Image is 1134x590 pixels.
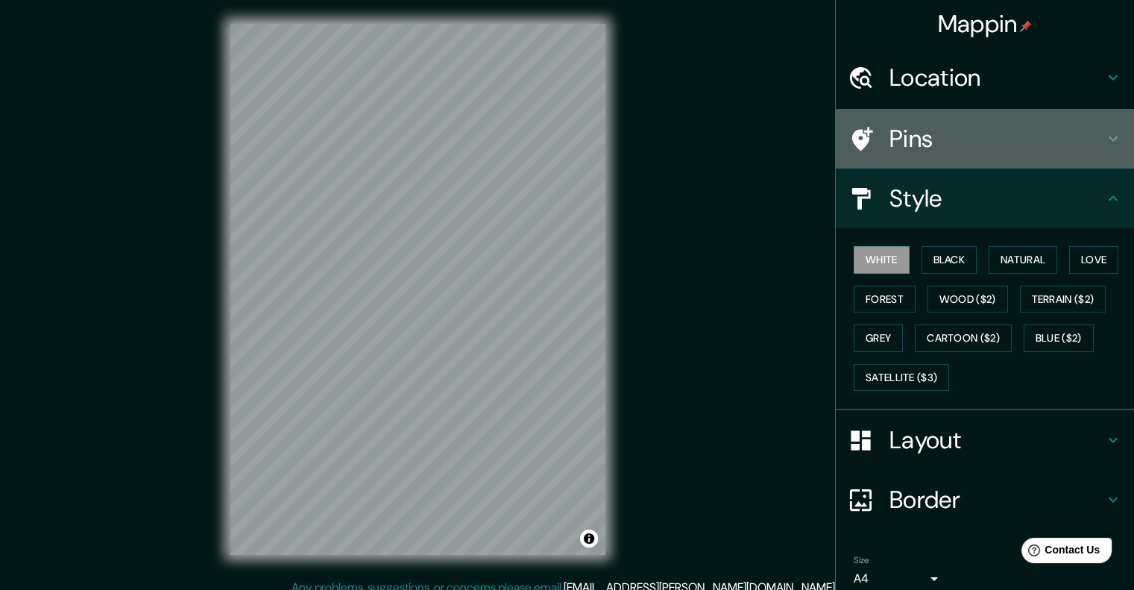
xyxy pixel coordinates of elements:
label: Size [854,554,869,567]
button: White [854,246,910,274]
button: Wood ($2) [927,286,1008,313]
button: Black [922,246,977,274]
canvas: Map [230,24,605,555]
div: Style [836,169,1134,228]
button: Toggle attribution [580,530,598,547]
button: Blue ($2) [1024,324,1094,352]
button: Grey [854,324,903,352]
button: Terrain ($2) [1020,286,1106,313]
button: Love [1069,246,1118,274]
button: Satellite ($3) [854,364,949,392]
h4: Location [889,63,1104,92]
div: Border [836,470,1134,530]
iframe: Help widget launcher [1001,532,1118,574]
div: Layout [836,410,1134,470]
h4: Style [889,183,1104,213]
div: Pins [836,109,1134,169]
h4: Border [889,485,1104,515]
h4: Layout [889,425,1104,455]
h4: Pins [889,124,1104,154]
button: Forest [854,286,916,313]
div: Location [836,48,1134,107]
img: pin-icon.png [1020,20,1032,32]
h4: Mappin [938,9,1033,39]
button: Cartoon ($2) [915,324,1012,352]
button: Natural [989,246,1057,274]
